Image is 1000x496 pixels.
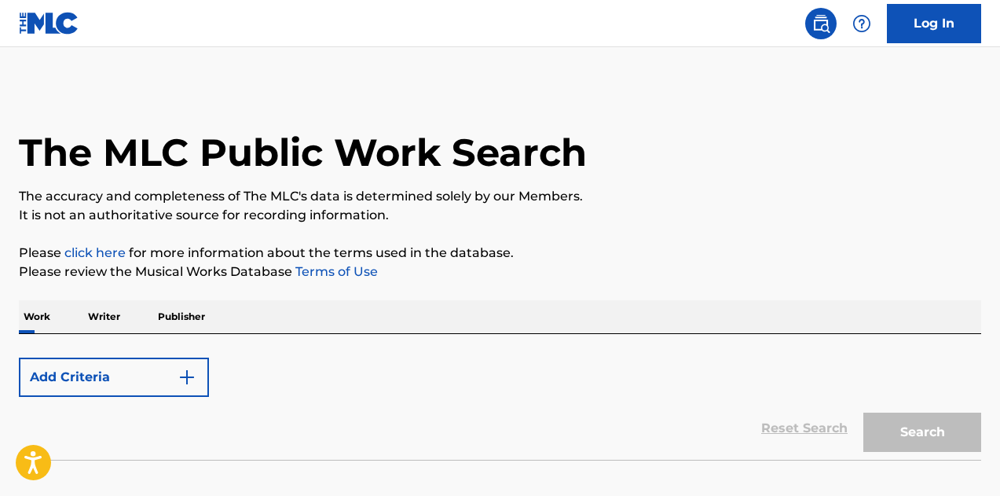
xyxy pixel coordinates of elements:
[19,300,55,333] p: Work
[19,129,587,176] h1: The MLC Public Work Search
[19,244,981,263] p: Please for more information about the terms used in the database.
[887,4,981,43] a: Log In
[292,264,378,279] a: Terms of Use
[19,358,209,397] button: Add Criteria
[805,8,837,39] a: Public Search
[852,14,871,33] img: help
[19,350,981,460] form: Search Form
[64,245,126,260] a: click here
[19,206,981,225] p: It is not an authoritative source for recording information.
[178,368,196,387] img: 9d2ae6d4665cec9f34b9.svg
[153,300,210,333] p: Publisher
[19,187,981,206] p: The accuracy and completeness of The MLC's data is determined solely by our Members.
[19,263,981,281] p: Please review the Musical Works Database
[19,12,79,35] img: MLC Logo
[811,14,830,33] img: search
[846,8,877,39] div: Help
[83,300,125,333] p: Writer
